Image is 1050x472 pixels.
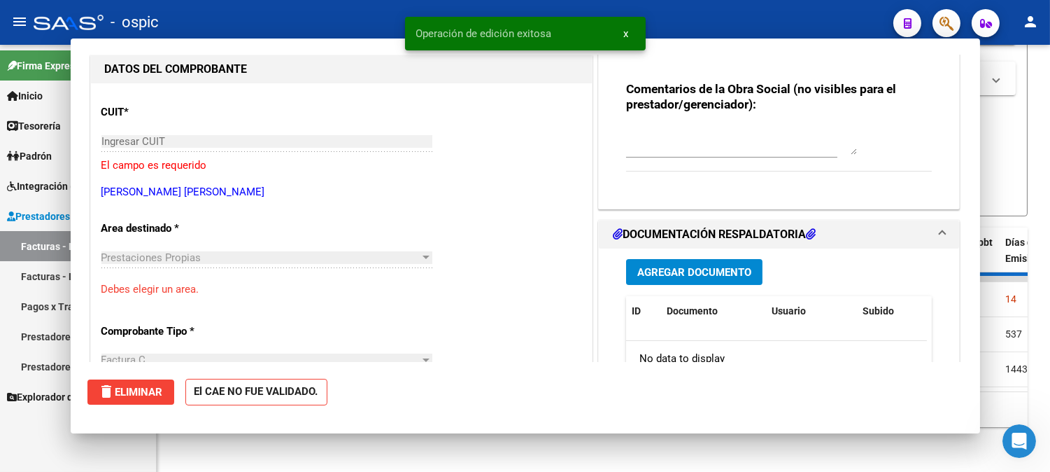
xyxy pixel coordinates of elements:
span: 1443 [1005,363,1028,375]
span: Firma Express [7,58,80,74]
p: Area destinado * [101,221,246,237]
span: - ospic [111,7,159,38]
span: x [624,27,629,40]
span: Explorador de Archivos [7,389,119,405]
div: No data to display [626,341,927,376]
span: Documento [667,305,718,317]
iframe: Intercom live chat [1002,424,1036,458]
span: Subido [863,305,894,317]
button: Eliminar [87,380,174,405]
p: CUIT [101,104,246,120]
mat-icon: menu [11,13,28,30]
datatable-header-cell: Usuario [766,296,857,326]
strong: El CAE NO FUE VALIDADO. [185,379,327,406]
span: Factura C [101,354,146,366]
datatable-header-cell: ID [626,296,661,326]
span: Usuario [772,305,806,317]
button: x [613,21,640,46]
mat-expansion-panel-header: DOCUMENTACIÓN RESPALDATORIA [599,221,960,249]
p: El campo es requerido [101,158,581,174]
p: Debes elegir un area. [101,282,581,298]
button: Agregar Documento [626,259,762,285]
span: Prestadores / Proveedores [7,209,134,224]
p: [PERSON_NAME] [PERSON_NAME] [101,184,581,200]
datatable-header-cell: Documento [661,296,766,326]
span: Agregar Documento [637,266,751,279]
strong: Comentarios de la Obra Social (no visibles para el prestador/gerenciador): [626,82,896,111]
span: 537 [1005,328,1022,340]
h1: DOCUMENTACIÓN RESPALDATORIA [613,226,816,243]
span: Integración (discapacidad) [7,179,136,194]
span: Prestaciones Propias [101,251,201,264]
span: Operación de edición exitosa [416,27,552,41]
span: Tesorería [7,118,61,134]
mat-icon: delete [99,383,115,400]
mat-icon: person [1022,13,1039,30]
datatable-header-cell: Subido [857,296,927,326]
p: Comprobante Tipo * [101,324,246,340]
span: Inicio [7,88,43,104]
strong: DATOS DEL COMPROBANTE [105,62,248,76]
span: Padrón [7,148,52,164]
span: Eliminar [99,386,163,398]
span: 14 [1005,293,1016,305]
span: ID [632,305,641,317]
